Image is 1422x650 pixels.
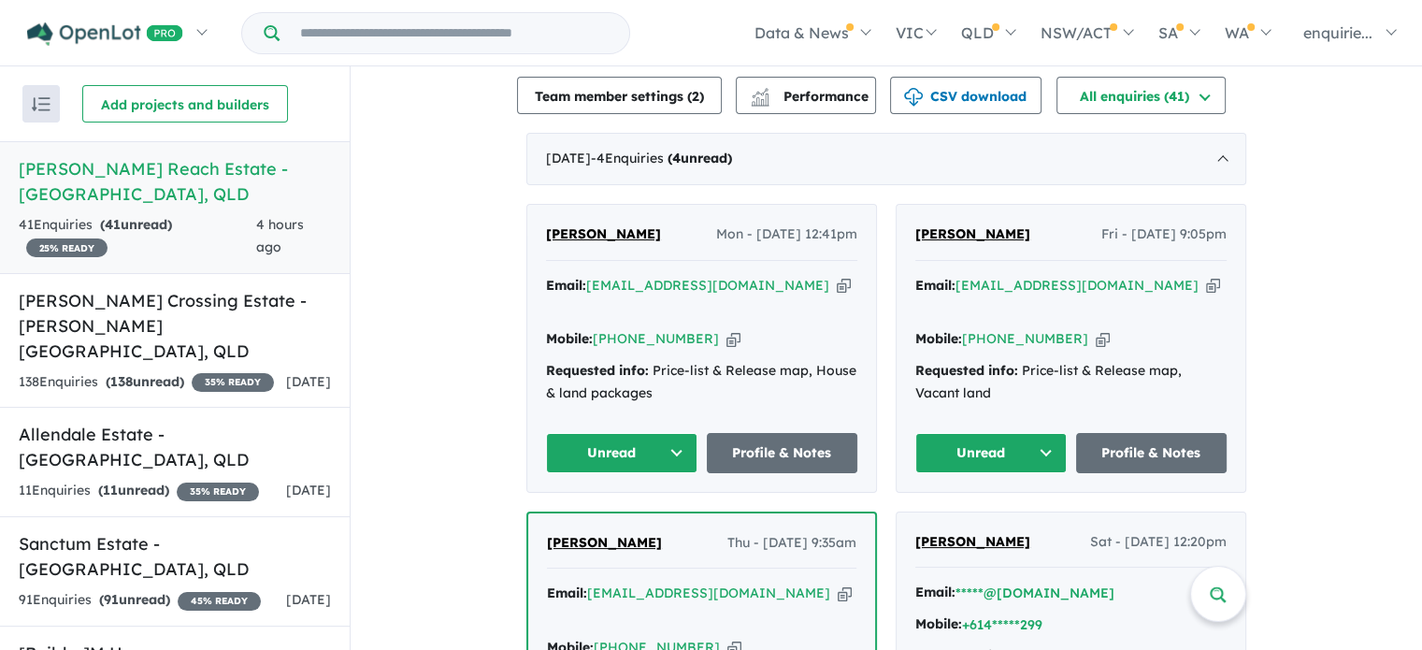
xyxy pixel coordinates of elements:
button: CSV download [890,77,1041,114]
button: Unread [546,433,697,473]
strong: Requested info: [546,362,649,379]
span: - 4 Enquir ies [591,150,732,166]
strong: Email: [547,585,587,601]
div: Price-list & Release map, Vacant land [915,360,1227,405]
span: 35 % READY [177,483,259,501]
div: 11 Enquir ies [19,480,259,502]
span: Performance [754,88,869,105]
a: [PERSON_NAME] [546,224,661,246]
button: Copy [837,276,851,296]
button: Copy [1096,329,1110,349]
button: Add projects and builders [82,85,288,123]
span: enquirie... [1303,23,1372,42]
span: [PERSON_NAME] [915,225,1030,242]
a: [EMAIL_ADDRESS][DOMAIN_NAME] [586,277,829,294]
strong: ( unread) [99,591,170,608]
a: [EMAIL_ADDRESS][DOMAIN_NAME] [955,277,1199,294]
input: Try estate name, suburb, builder or developer [283,13,625,53]
span: 35 % READY [192,373,274,392]
button: Performance [736,77,876,114]
button: Copy [838,584,852,603]
a: [PHONE_NUMBER] [593,330,719,347]
span: 4 hours ago [256,216,304,255]
a: [PERSON_NAME] [547,532,662,555]
a: [EMAIL_ADDRESS][DOMAIN_NAME] [587,585,830,601]
div: 138 Enquir ies [19,371,274,394]
button: Copy [1206,276,1220,296]
div: 91 Enquir ies [19,589,261,612]
span: 4 [672,150,681,166]
span: [PERSON_NAME] [547,534,662,551]
span: 91 [104,591,119,608]
h5: [PERSON_NAME] Reach Estate - [GEOGRAPHIC_DATA] , QLD [19,156,331,207]
span: 45 % READY [178,592,261,611]
button: Unread [915,433,1067,473]
h5: Allendale Estate - [GEOGRAPHIC_DATA] , QLD [19,422,331,472]
span: 25 % READY [26,238,108,257]
div: 41 Enquir ies [19,214,256,259]
strong: ( unread) [98,482,169,498]
span: [DATE] [286,591,331,608]
div: [DATE] [526,133,1246,185]
button: Team member settings (2) [517,77,722,114]
a: [PERSON_NAME] [915,224,1030,246]
strong: Email: [546,277,586,294]
span: 138 [110,373,133,390]
strong: Email: [915,277,955,294]
strong: Email: [915,584,955,600]
a: [PERSON_NAME] [915,531,1030,554]
a: [PHONE_NUMBER] [962,330,1088,347]
span: 11 [103,482,118,498]
img: sort.svg [32,97,50,111]
a: Profile & Notes [1076,433,1228,473]
img: download icon [904,88,923,107]
button: All enquiries (41) [1056,77,1226,114]
span: Mon - [DATE] 12:41pm [716,224,857,246]
div: Price-list & Release map, House & land packages [546,360,857,405]
span: Sat - [DATE] 12:20pm [1090,531,1227,554]
strong: Mobile: [915,330,962,347]
span: 41 [105,216,121,233]
strong: Mobile: [546,330,593,347]
img: Openlot PRO Logo White [27,22,183,46]
span: 2 [692,88,699,105]
h5: [PERSON_NAME] Crossing Estate - [PERSON_NAME][GEOGRAPHIC_DATA] , QLD [19,288,331,364]
h5: Sanctum Estate - [GEOGRAPHIC_DATA] , QLD [19,531,331,582]
strong: ( unread) [668,150,732,166]
span: [DATE] [286,482,331,498]
span: [PERSON_NAME] [915,533,1030,550]
a: Profile & Notes [707,433,858,473]
span: Fri - [DATE] 9:05pm [1101,224,1227,246]
strong: Mobile: [915,615,962,632]
span: Thu - [DATE] 9:35am [727,532,856,555]
strong: ( unread) [106,373,184,390]
img: line-chart.svg [752,88,768,98]
strong: Requested info: [915,362,1018,379]
span: [PERSON_NAME] [546,225,661,242]
strong: ( unread) [100,216,172,233]
span: [DATE] [286,373,331,390]
button: Copy [726,329,740,349]
img: bar-chart.svg [751,94,769,106]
